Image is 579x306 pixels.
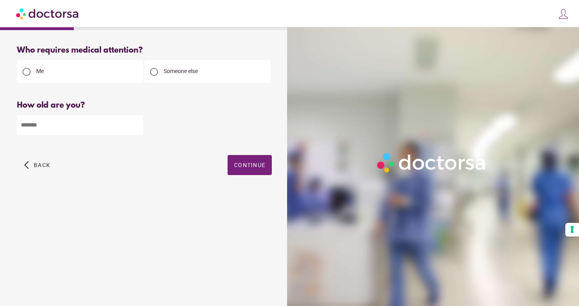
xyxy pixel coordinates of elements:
[228,155,272,175] button: Continue
[34,162,50,168] span: Back
[17,101,272,110] div: How old are you?
[36,68,44,74] span: Me
[16,4,80,22] img: Doctorsa.com
[21,155,53,175] button: arrow_back_ios Back
[234,162,265,168] span: Continue
[17,46,272,55] div: Who requires medical attention?
[164,68,198,74] span: Someone else
[558,8,569,20] img: icons8-customer-100.png
[565,223,579,237] button: Your consent preferences for tracking technologies
[374,150,490,175] img: Logo-Doctorsa-trans-White-partial-flat.png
